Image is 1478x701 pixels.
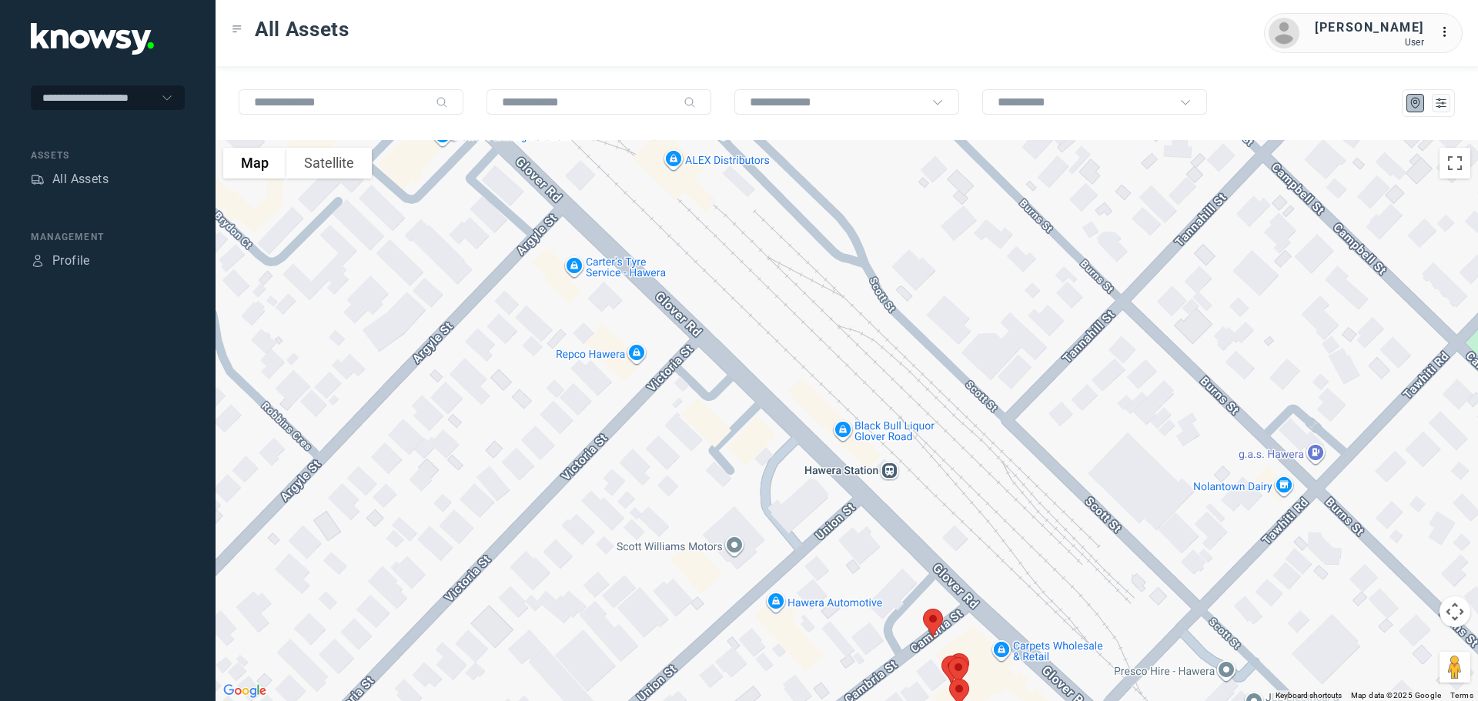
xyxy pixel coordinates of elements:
[219,681,270,701] img: Google
[1440,23,1458,44] div: :
[1440,23,1458,42] div: :
[52,170,109,189] div: All Assets
[1276,690,1342,701] button: Keyboard shortcuts
[1440,148,1470,179] button: Toggle fullscreen view
[286,148,372,179] button: Show satellite imagery
[52,252,90,270] div: Profile
[1440,26,1456,38] tspan: ...
[1409,96,1423,110] div: Map
[1440,596,1470,627] button: Map camera controls
[1434,96,1448,110] div: List
[31,254,45,268] div: Profile
[1351,691,1441,699] span: Map data ©2025 Google
[31,149,185,162] div: Assets
[684,96,696,108] div: Search
[223,148,286,179] button: Show street map
[1315,37,1424,48] div: User
[232,24,242,35] div: Toggle Menu
[1269,18,1299,48] img: avatar.png
[1440,652,1470,683] button: Drag Pegman onto the map to open Street View
[1315,18,1424,37] div: [PERSON_NAME]
[31,170,109,189] a: AssetsAll Assets
[1450,691,1473,699] a: Terms (opens in new tab)
[255,15,349,43] span: All Assets
[31,172,45,186] div: Assets
[31,252,90,270] a: ProfileProfile
[31,230,185,244] div: Management
[219,681,270,701] a: Open this area in Google Maps (opens a new window)
[31,23,154,55] img: Application Logo
[436,96,448,108] div: Search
